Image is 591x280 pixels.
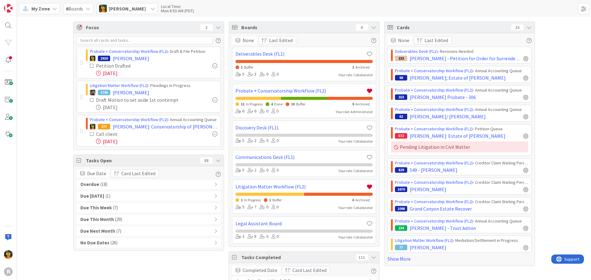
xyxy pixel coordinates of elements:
[395,49,438,54] a: Deliverables Desk (FL1)
[395,167,407,173] div: 829
[4,267,13,276] div: R
[86,157,197,164] span: Tasks Open
[247,204,256,211] div: 7
[395,225,407,231] div: 234
[397,24,508,31] span: Cards
[395,238,453,243] a: Litigation Matter Workflow (FL2)
[200,157,213,164] div: 88
[395,218,473,224] a: Probate + Conservatorship Workflow (FL2)
[395,126,528,132] div: › Petition Queue
[395,114,407,119] div: 62
[13,1,28,8] span: Support
[241,24,353,31] span: Boards
[395,106,528,113] div: › Annual Accounting Queue
[259,137,268,144] div: 0
[247,71,256,78] div: 3
[96,104,217,111] div: [DATE]
[111,169,159,177] button: Card Last Edited
[388,255,532,262] a: Show More
[235,137,244,144] div: 5
[395,187,407,192] div: 1670
[235,71,244,78] div: 5
[339,168,373,174] div: Your role: Collaborator
[96,138,217,145] div: [DATE]
[241,198,243,202] span: 1
[424,37,448,44] span: Last Edited
[395,179,528,186] div: › Creditor Claim Waiting Period
[106,193,111,200] span: ( 1 )
[235,183,366,190] a: Litigation Matter Workflow (FL2)
[292,266,327,274] span: Card Last Edited
[90,48,217,55] div: › Draft & File Petition
[395,107,473,112] a: Probate + Conservatorship Workflow (FL2)
[90,83,148,88] a: Litigation Matter Workflow (FL2)
[98,90,110,95] div: 1796
[113,123,217,130] span: [PERSON_NAME]: Conservatorship of [PERSON_NAME]
[395,75,407,81] div: 98
[243,266,277,274] span: Completed Date
[90,124,95,129] img: MR
[395,68,473,73] a: Probate + Conservatorship Workflow (FL2)
[77,36,213,44] input: Search all cards and tasks...
[395,68,528,74] div: › Annual Accounting Queue
[269,37,293,44] span: Last Edited
[113,204,118,211] span: ( 7 )
[98,124,110,129] div: 377
[115,216,122,223] span: ( 29 )
[161,4,194,9] div: Local Time:
[80,181,99,188] b: Overdue
[235,220,366,227] a: Legal Assistant Board
[274,102,283,106] span: Done
[352,198,354,202] span: 0
[80,216,114,223] b: Due This Month
[31,5,50,12] span: My Zone
[395,133,407,139] div: 572
[356,254,368,260] div: 111
[113,55,149,62] span: [PERSON_NAME]
[96,62,170,69] div: Petition Drafted
[410,224,476,232] span: [PERSON_NAME] - Trust Admin
[271,137,279,144] div: 0
[100,181,107,188] span: ( 18 )
[90,49,168,54] a: Probate + Conservatorship Workflow (FL2)
[339,235,373,240] div: Your role: Collaborator
[96,96,194,104] div: Draft Motion to set aside 1st contempt
[410,205,472,212] span: Grand Canyon Estate Recover
[410,74,506,81] span: [PERSON_NAME]; Estate of [PERSON_NAME]
[80,239,109,246] b: No Due Dates
[235,87,366,94] a: Probate + Conservatorship Workflow (FL2)
[116,228,121,235] span: ( 7 )
[258,36,296,44] button: Last Edited
[511,24,524,30] div: 33
[121,170,155,177] span: Card Last Edited
[99,5,107,12] img: MR
[259,108,268,115] div: 0
[271,71,279,78] div: 0
[259,233,268,240] div: 0
[259,204,268,211] div: 0
[109,5,146,12] span: [PERSON_NAME]
[247,233,256,240] div: 8
[235,124,366,131] a: Discovery Desk (FL1)
[66,5,83,12] span: Boards
[235,153,366,161] a: Communications Desk (FL1)
[410,113,486,120] span: [PERSON_NAME]/ [PERSON_NAME]
[241,102,244,106] span: 11
[235,167,244,174] div: 5
[247,167,256,174] div: 2
[395,126,473,132] a: Probate + Conservatorship Workflow (FL2)
[90,117,168,122] a: Probate + Conservatorship Workflow (FL2)
[4,250,13,259] img: MR
[271,167,279,174] div: 0
[272,198,282,202] span: Buffer
[90,82,217,89] div: › Pleadings In Progress
[80,204,112,211] b: Due This Week
[395,199,473,204] a: Probate + Conservatorship Workflow (FL2)
[352,102,354,106] span: 9
[410,55,521,62] span: [PERSON_NAME] - Petition for Order for Surrender of Assets
[296,102,305,106] span: Buffer
[247,137,256,144] div: 2
[235,233,244,240] div: 3
[395,237,528,244] div: › Mediation/Settlement in Progress
[269,198,271,202] span: 1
